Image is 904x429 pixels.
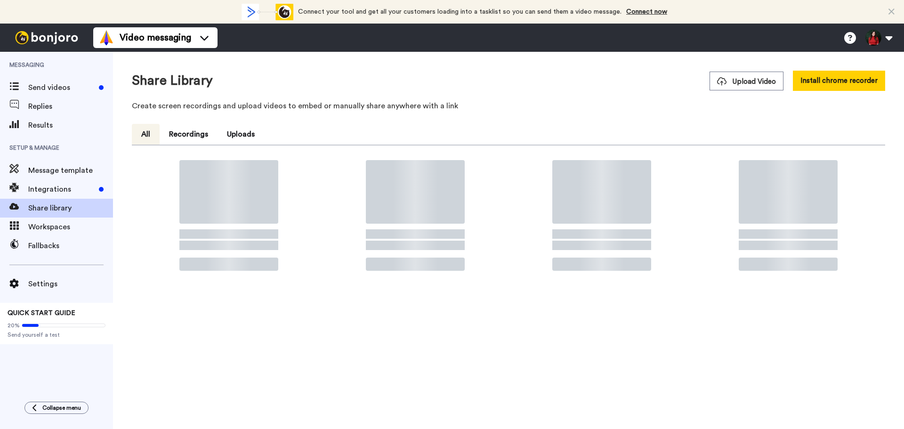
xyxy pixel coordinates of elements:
div: animation [242,4,293,20]
button: Upload Video [710,72,783,90]
button: Uploads [218,124,264,145]
span: Message template [28,165,113,176]
span: QUICK START GUIDE [8,310,75,316]
img: vm-color.svg [99,30,114,45]
button: All [132,124,160,145]
span: Connect your tool and get all your customers loading into a tasklist so you can send them a video... [298,8,621,15]
h1: Share Library [132,73,213,88]
span: Replies [28,101,113,112]
span: Collapse menu [42,404,81,412]
span: Video messaging [120,31,191,44]
a: Connect now [626,8,667,15]
button: Recordings [160,124,218,145]
span: Workspaces [28,221,113,233]
img: bj-logo-header-white.svg [11,31,82,44]
span: Upload Video [717,77,776,87]
span: 20% [8,322,20,329]
span: Settings [28,278,113,290]
span: Fallbacks [28,240,113,251]
span: Share library [28,202,113,214]
span: Results [28,120,113,131]
button: Collapse menu [24,402,89,414]
span: Send videos [28,82,95,93]
button: Install chrome recorder [793,71,885,91]
span: Integrations [28,184,95,195]
span: Send yourself a test [8,331,105,339]
p: Create screen recordings and upload videos to embed or manually share anywhere with a link [132,100,885,112]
